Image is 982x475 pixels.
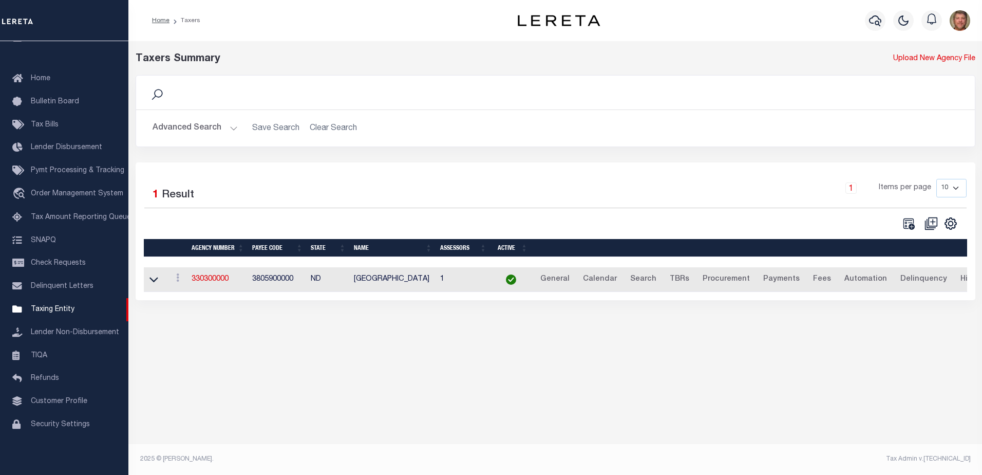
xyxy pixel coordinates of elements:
[136,51,762,67] div: Taxers Summary
[698,271,754,288] a: Procurement
[578,271,621,288] a: Calendar
[31,236,56,244] span: SNAPQ
[896,271,952,288] a: Delinquency
[845,182,857,194] a: 1
[31,144,102,151] span: Lender Disbursement
[31,283,93,290] span: Delinquent Letters
[152,17,169,24] a: Home
[879,182,931,194] span: Items per page
[31,190,123,197] span: Order Management System
[563,454,971,464] div: Tax Admin v.[TECHNICAL_ID]
[248,267,307,293] td: 3805900000
[350,267,436,293] td: [GEOGRAPHIC_DATA]
[759,271,804,288] a: Payments
[31,352,47,359] span: TIQA
[31,75,50,82] span: Home
[162,187,194,204] label: Result
[307,267,350,293] td: ND
[490,239,532,257] th: Active: activate to sort column ascending
[153,190,159,200] span: 1
[840,271,892,288] a: Automation
[893,53,975,65] a: Upload New Agency File
[133,454,556,464] div: 2025 © [PERSON_NAME].
[31,98,79,105] span: Bulletin Board
[808,271,836,288] a: Fees
[536,271,574,288] a: General
[31,214,131,221] span: Tax Amount Reporting Queue
[350,239,436,257] th: Name: activate to sort column ascending
[153,118,238,138] button: Advanced Search
[307,239,350,257] th: State: activate to sort column ascending
[31,121,59,129] span: Tax Bills
[31,260,86,267] span: Check Requests
[187,239,248,257] th: Agency Number: activate to sort column ascending
[31,329,119,336] span: Lender Non-Disbursement
[31,421,90,428] span: Security Settings
[31,306,74,313] span: Taxing Entity
[626,271,661,288] a: Search
[192,276,229,283] a: 330300000
[665,271,694,288] a: TBRs
[31,167,124,174] span: Pymt Processing & Tracking
[506,275,516,285] img: check-icon-green.svg
[436,239,490,257] th: Assessors: activate to sort column ascending
[436,267,490,293] td: 1
[518,15,600,26] img: logo-dark.svg
[12,188,29,201] i: travel_explore
[31,375,59,382] span: Refunds
[248,239,307,257] th: Payee Code: activate to sort column ascending
[31,398,87,405] span: Customer Profile
[169,16,200,25] li: Taxers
